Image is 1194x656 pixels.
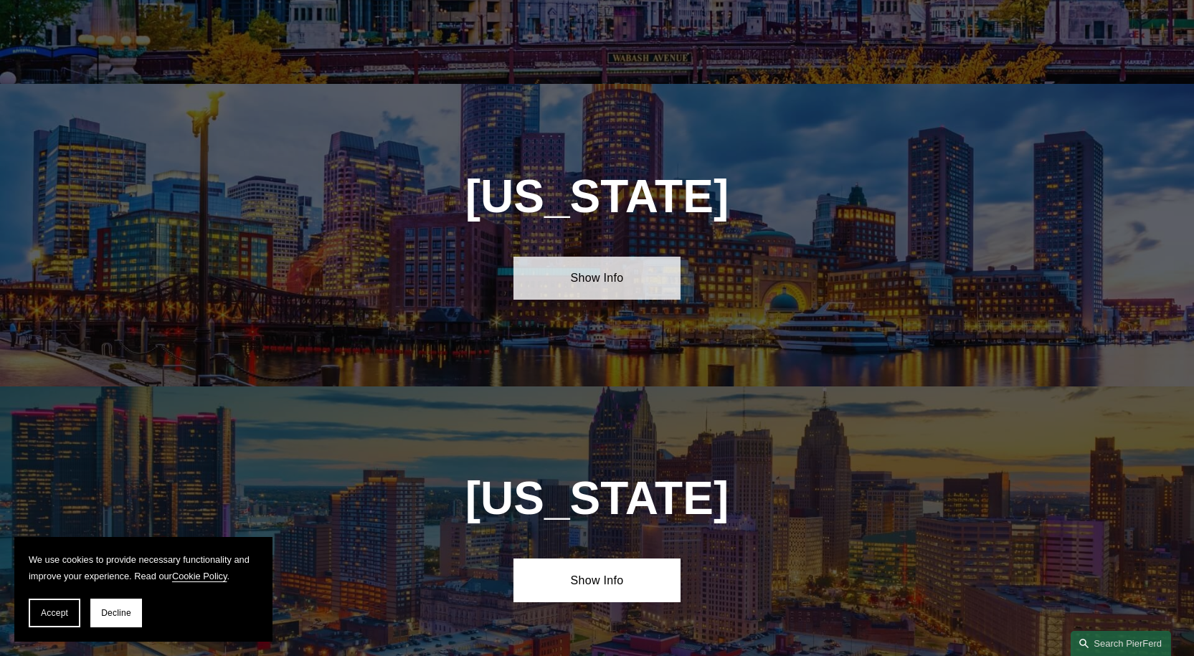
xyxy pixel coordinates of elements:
h1: [US_STATE] [388,171,806,223]
a: Search this site [1071,631,1171,656]
h1: [US_STATE] [430,472,764,525]
a: Show Info [513,558,681,602]
span: Decline [101,608,131,618]
a: Cookie Policy [172,571,227,581]
button: Decline [90,599,142,627]
p: We use cookies to provide necessary functionality and improve your experience. Read our . [29,551,258,584]
section: Cookie banner [14,537,273,642]
span: Accept [41,608,68,618]
a: Show Info [513,257,681,300]
button: Accept [29,599,80,627]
